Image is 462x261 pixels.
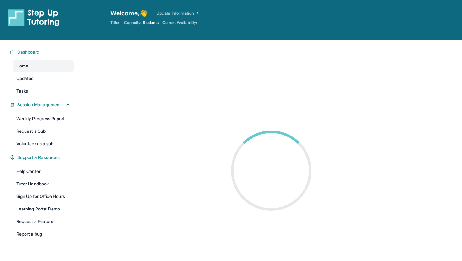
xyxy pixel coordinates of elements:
[110,9,147,18] span: Welcome, 👋
[13,73,74,84] a: Updates
[13,125,74,137] a: Request a Sub
[13,203,74,215] a: Learning Portal Demo
[156,10,200,16] a: Update Information
[16,88,28,94] span: Tasks
[13,228,74,240] a: Report a bug
[15,49,70,55] button: Dashboard
[194,10,200,16] img: Chevron Right
[13,178,74,189] a: Tutor Handbook
[13,166,74,177] a: Help Center
[17,154,60,161] span: Support & Resources
[8,9,60,26] img: logo
[13,85,74,97] a: Tasks
[124,20,141,25] span: Capacity:
[15,154,70,161] button: Support & Resources
[13,138,74,149] a: Volunteer as a sub
[15,102,70,108] button: Session Management
[13,113,74,124] a: Weekly Progress Report
[143,20,159,25] span: Students
[16,63,28,69] span: Home
[17,49,40,55] span: Dashboard
[17,102,61,108] span: Session Management
[16,75,34,82] span: Updates
[162,20,197,25] span: Current Availability:
[13,216,74,227] a: Request a Feature
[13,60,74,72] a: Home
[110,20,119,25] span: Title:
[13,191,74,202] a: Sign Up for Office Hours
